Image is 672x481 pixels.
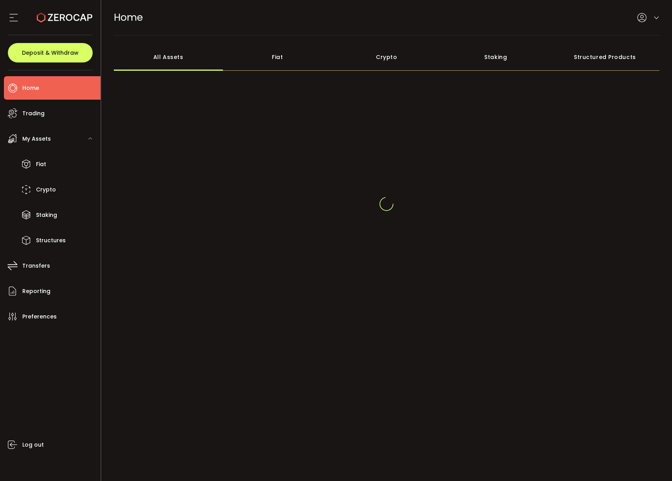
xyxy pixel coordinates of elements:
[223,43,332,71] div: Fiat
[22,82,39,94] span: Home
[22,286,50,297] span: Reporting
[8,43,93,63] button: Deposit & Withdraw
[22,50,79,55] span: Deposit & Withdraw
[36,184,56,195] span: Crypto
[441,43,550,71] div: Staking
[22,108,45,119] span: Trading
[114,11,143,24] span: Home
[550,43,659,71] div: Structured Products
[22,311,57,322] span: Preferences
[36,235,66,246] span: Structures
[332,43,441,71] div: Crypto
[114,43,223,71] div: All Assets
[22,439,44,451] span: Log out
[36,159,46,170] span: Fiat
[22,133,51,145] span: My Assets
[36,209,57,221] span: Staking
[22,260,50,272] span: Transfers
